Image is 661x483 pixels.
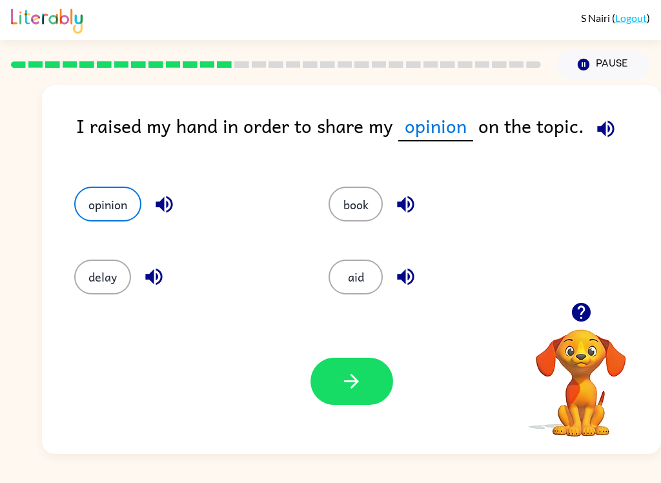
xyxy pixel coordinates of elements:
[11,5,83,34] img: Literably
[329,260,383,294] button: aid
[74,260,131,294] button: delay
[581,12,612,24] span: S Nairi
[615,12,647,24] a: Logout
[329,187,383,221] button: book
[556,50,650,79] button: Pause
[398,111,473,141] span: opinion
[74,187,141,221] button: opinion
[581,12,650,24] div: ( )
[76,111,661,161] div: I raised my hand in order to share my on the topic.
[516,309,646,438] video: Your browser must support playing .mp4 files to use Literably. Please try using another browser.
